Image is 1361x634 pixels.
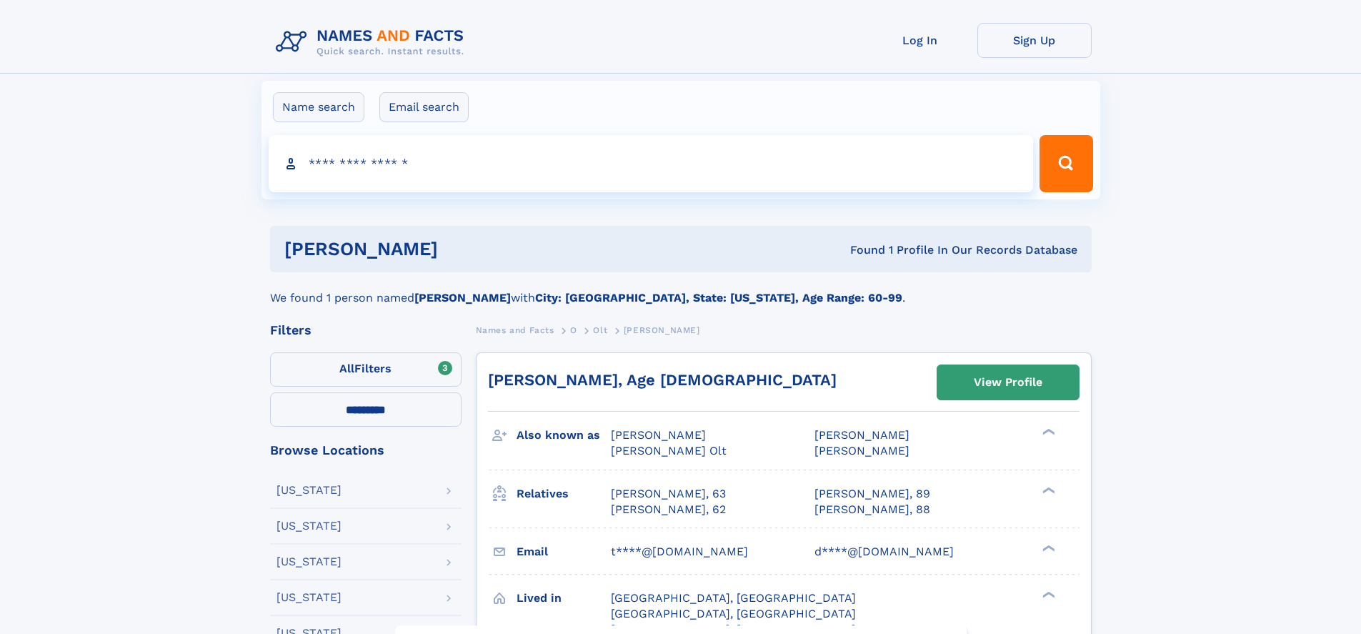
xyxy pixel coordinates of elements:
[937,365,1079,400] a: View Profile
[1039,543,1056,553] div: ❯
[570,325,577,335] span: O
[1039,485,1056,495] div: ❯
[1040,135,1092,192] button: Search Button
[570,321,577,339] a: O
[517,482,611,506] h3: Relatives
[270,444,462,457] div: Browse Locations
[624,325,700,335] span: [PERSON_NAME]
[611,486,726,502] a: [PERSON_NAME], 63
[517,540,611,564] h3: Email
[270,352,462,387] label: Filters
[535,291,902,304] b: City: [GEOGRAPHIC_DATA], State: [US_STATE], Age Range: 60-99
[273,92,364,122] label: Name search
[276,520,342,532] div: [US_STATE]
[270,23,476,61] img: Logo Names and Facts
[611,607,856,620] span: [GEOGRAPHIC_DATA], [GEOGRAPHIC_DATA]
[488,371,837,389] a: [PERSON_NAME], Age [DEMOGRAPHIC_DATA]
[1039,427,1056,437] div: ❯
[814,428,909,442] span: [PERSON_NAME]
[644,242,1077,258] div: Found 1 Profile In Our Records Database
[863,23,977,58] a: Log In
[276,556,342,568] div: [US_STATE]
[814,486,930,502] a: [PERSON_NAME], 89
[379,92,469,122] label: Email search
[517,586,611,610] h3: Lived in
[284,240,644,258] h1: [PERSON_NAME]
[593,321,607,339] a: Olt
[414,291,511,304] b: [PERSON_NAME]
[814,444,909,457] span: [PERSON_NAME]
[276,485,342,496] div: [US_STATE]
[517,423,611,447] h3: Also known as
[611,502,726,517] a: [PERSON_NAME], 62
[339,362,354,375] span: All
[270,324,462,337] div: Filters
[476,321,554,339] a: Names and Facts
[270,272,1092,307] div: We found 1 person named with .
[611,444,727,457] span: [PERSON_NAME] Olt
[593,325,607,335] span: Olt
[974,366,1042,399] div: View Profile
[1039,590,1056,599] div: ❯
[977,23,1092,58] a: Sign Up
[814,502,930,517] a: [PERSON_NAME], 88
[269,135,1034,192] input: search input
[611,428,706,442] span: [PERSON_NAME]
[611,591,856,605] span: [GEOGRAPHIC_DATA], [GEOGRAPHIC_DATA]
[276,592,342,603] div: [US_STATE]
